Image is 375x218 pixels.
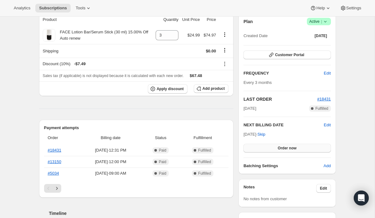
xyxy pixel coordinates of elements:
h6: Batching Settings [243,163,323,169]
h2: FREQUENCY [243,70,324,76]
span: [DATE] [243,105,256,112]
th: Price [202,13,218,27]
span: [DATE] · 12:00 PM [81,159,141,165]
span: Every 3 months [243,80,272,85]
span: Add product [202,86,225,91]
nav: Pagination [44,184,229,193]
button: Add [320,161,334,171]
button: Subscriptions [35,4,71,12]
span: Active [309,18,328,25]
span: Settings [346,6,361,11]
button: Edit [324,122,331,128]
span: Help [316,6,325,11]
button: Shipping actions [220,47,230,54]
a: #5034 [48,171,59,176]
button: Customer Portal [243,51,331,59]
button: Edit [320,68,334,78]
span: Created Date [243,33,267,39]
span: No notes from customer [243,196,287,201]
button: Tools [72,4,95,12]
span: [DATE] · [243,132,265,137]
span: $74.97 [203,33,216,37]
h3: Notes [243,184,316,193]
th: Unit Price [180,13,202,27]
span: $0.00 [206,49,216,53]
span: Fulfilled [198,159,211,164]
h2: NEXT BILLING DATE [243,122,324,128]
button: Settings [336,4,365,12]
button: Add product [194,84,228,93]
button: #18431 [317,96,331,102]
span: Skip [257,131,265,138]
span: Edit [324,70,331,76]
span: [DATE] · 09:00 AM [81,170,141,177]
div: FACE Lotion Bar/Serum Stick (30 ml) 15.00% Off Auto renew [55,29,152,41]
span: Paid [159,148,166,153]
button: Order now [243,144,331,153]
h2: Payment attempts [44,125,229,131]
button: Help [306,4,335,12]
span: Billing date [81,135,141,141]
span: Fulfilled [315,106,328,111]
th: Order [44,131,79,145]
span: Paid [159,171,166,176]
button: Analytics [10,4,34,12]
h2: Plan [243,18,253,25]
a: #18431 [317,97,331,101]
span: Order now [278,146,297,151]
div: Discount (10%) [43,61,216,67]
span: Sales tax (if applicable) is not displayed because it is calculated with each new order. [43,74,184,78]
button: Product actions [220,31,230,38]
span: [DATE] · 12:31 PM [81,147,141,153]
span: Apply discount [157,86,184,91]
span: Subscriptions [39,6,67,11]
span: Tools [76,6,85,11]
span: Add [323,163,331,169]
span: Fulfillment [181,135,225,141]
span: | [321,19,322,24]
div: Open Intercom Messenger [354,191,369,206]
span: Edit [320,186,327,191]
span: - $7.49 [74,61,86,67]
button: Next [52,184,61,193]
span: Fulfilled [198,148,211,153]
h2: Timeline [49,210,234,216]
th: Product [39,13,154,27]
th: Shipping [39,44,154,58]
span: Fulfilled [198,171,211,176]
span: Paid [159,159,166,164]
button: Skip [254,129,269,139]
span: Status [144,135,177,141]
span: Analytics [14,6,30,11]
span: $67.48 [190,73,202,78]
span: [DATE] [315,33,327,38]
img: product img [43,29,55,41]
a: #13150 [48,159,61,164]
a: #18431 [48,148,61,153]
h2: LAST ORDER [243,96,317,102]
span: $24.99 [187,33,200,37]
span: Customer Portal [275,52,304,57]
button: Apply discount [148,84,187,94]
button: [DATE] [311,31,331,40]
th: Quantity [154,13,180,27]
button: Edit [316,184,331,193]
